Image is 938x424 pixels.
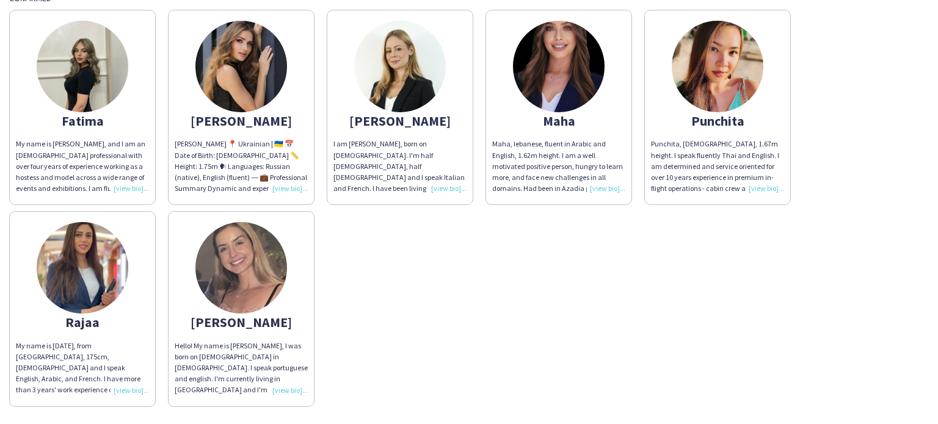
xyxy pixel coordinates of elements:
div: Punchita [651,115,784,126]
div: Hello! My name is [PERSON_NAME], I was born on [DEMOGRAPHIC_DATA] in [DEMOGRAPHIC_DATA]. I speak ... [175,340,308,396]
div: Punchita, [DEMOGRAPHIC_DATA], 1.67m height. I speak fluently Thai and English. I am determined an... [651,138,784,194]
img: thumb-62f9a297-14ea-4f76-99a9-8314e0e372b2.jpg [513,21,605,112]
div: [PERSON_NAME] [175,317,308,328]
div: Maha [492,115,625,126]
div: [PERSON_NAME] [333,115,467,126]
div: Fatima [16,115,149,126]
div: My name is [DATE], from [GEOGRAPHIC_DATA], 175cm, [DEMOGRAPHIC_DATA] and I speak English, Arabic,... [16,340,149,396]
div: [PERSON_NAME] [175,115,308,126]
img: thumb-68a42ce4d990e.jpeg [354,21,446,112]
img: thumb-687f2e395cd3f.jpeg [37,222,128,314]
img: thumb-16475042836232eb9b597b1.jpeg [195,21,287,112]
img: thumb-168251356764491e9fe6a07.jpg [672,21,763,112]
div: I am [PERSON_NAME], born on [DEMOGRAPHIC_DATA]. I'm half [DEMOGRAPHIC_DATA], half [DEMOGRAPHIC_DA... [333,138,467,194]
div: My name is [PERSON_NAME], and I am an [DEMOGRAPHIC_DATA] professional with over four years of exp... [16,138,149,194]
div: [PERSON_NAME] 📍 Ukrainian | 🇺🇦 📅 Date of Birth: [DEMOGRAPHIC_DATA] 📏 Height: 1.75m 🗣 Languages: R... [175,138,308,194]
img: thumb-2a57d731-b7b6-492a-b9b5-2b59371f8645.jpg [195,222,287,314]
div: Rajaa [16,317,149,328]
div: Maha, lebanese, fluent in Arabic and English, 1.62m height. I am a well motivated positive person... [492,138,625,194]
img: thumb-51d1bacc-170f-4137-88b9-86b414259a12.jpg [37,21,128,112]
